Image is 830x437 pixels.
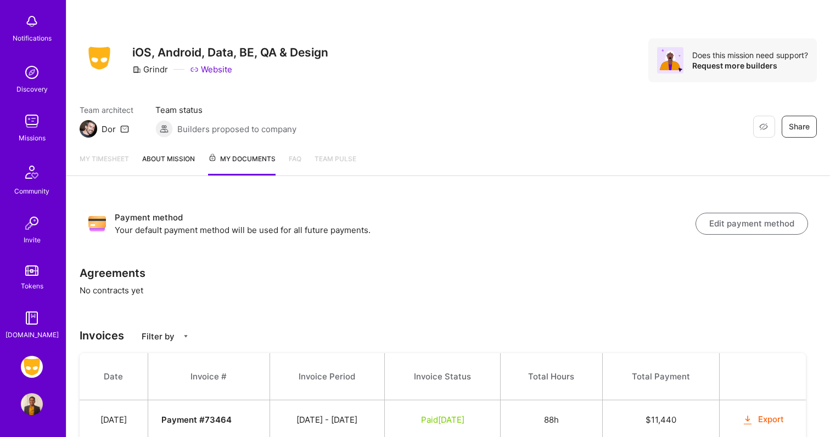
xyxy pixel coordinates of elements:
div: Invite [24,234,41,246]
div: Discovery [16,83,48,95]
h3: iOS, Android, Data, BE, QA & Design [132,46,328,59]
button: Share [782,116,817,138]
img: Grindr: Data + FE + CyberSecurity + QA [21,356,43,378]
img: guide book [21,307,43,329]
i: icon CompanyGray [132,65,141,74]
th: Total Hours [501,353,603,400]
i: icon OrangeDownload [742,414,754,427]
span: Builders proposed to company [177,123,296,135]
img: Payment method [88,215,106,232]
span: Paid [DATE] [421,415,464,425]
h3: Agreements [80,266,817,280]
span: Team status [155,104,296,116]
a: Website [190,64,232,75]
img: User Avatar [21,393,43,415]
img: discovery [21,61,43,83]
h3: Payment method [115,211,696,224]
div: Community [14,185,49,197]
th: Invoice # [148,353,270,400]
img: Team Architect [80,120,97,138]
div: Notifications [13,32,52,44]
a: About Mission [142,153,195,175]
th: Invoice Status [385,353,501,400]
a: FAQ [289,153,301,175]
button: Export [742,413,784,426]
img: Community [19,159,45,185]
img: Avatar [657,47,683,73]
strong: Payment # 73464 [161,415,232,425]
button: Edit payment method [696,213,808,235]
div: Does this mission need support? [692,50,808,60]
div: Dor [102,123,116,135]
div: Missions [19,132,46,144]
img: bell [21,10,43,32]
h3: Invoices [80,329,817,342]
img: Company Logo [80,43,119,73]
img: Invite [21,212,43,234]
div: Request more builders [692,60,808,71]
span: Team architect [80,104,133,116]
div: Grindr [132,64,168,75]
p: Your default payment method will be used for all future payments. [115,224,696,236]
span: Share [789,121,810,132]
img: Builders proposed to company [155,120,173,138]
a: User Avatar [18,393,46,415]
span: My Documents [208,153,276,165]
th: Invoice Period [270,353,385,400]
p: Filter by [142,331,175,342]
div: Tokens [21,280,43,292]
i: icon EyeClosed [759,122,768,131]
a: My Documents [208,153,276,175]
i: icon CaretDown [182,333,189,340]
img: teamwork [21,110,43,132]
i: icon Mail [120,124,129,133]
a: Grindr: Data + FE + CyberSecurity + QA [18,356,46,378]
th: Total Payment [602,353,719,400]
a: Team Pulse [315,153,356,175]
a: My timesheet [80,153,129,175]
span: Team Pulse [315,155,356,163]
th: Date [80,353,148,400]
img: tokens [25,265,38,276]
div: [DOMAIN_NAME] [5,329,59,340]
